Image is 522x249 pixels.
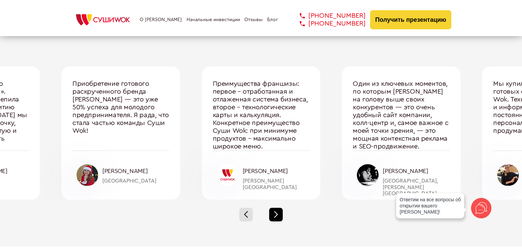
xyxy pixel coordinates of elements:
[383,168,450,175] div: [PERSON_NAME]
[102,178,169,184] div: [GEOGRAPHIC_DATA]
[396,193,464,218] div: Ответим на все вопросы об открытии вашего [PERSON_NAME]!
[244,17,263,22] a: Отзывы
[353,80,450,151] div: Один из ключевых моментов, по которым [PERSON_NAME] на голову выше своих конкурентов — это очень ...
[140,17,182,22] a: О [PERSON_NAME]
[71,12,135,27] img: СУШИWOK
[267,17,278,22] a: Блог
[243,178,310,190] div: [PERSON_NAME][GEOGRAPHIC_DATA]
[102,168,169,175] div: [PERSON_NAME]
[243,168,310,175] div: [PERSON_NAME]
[72,80,169,151] div: Приобретение готового раскрученного бренда [PERSON_NAME] — это уже 50% успеха для молодого предпр...
[213,80,310,151] div: Преимущества франшизы: первое – отработанная и отлаженная система бизнеса, второе – технологическ...
[290,12,366,20] a: [PHONE_NUMBER]
[187,17,240,22] a: Начальные инвестиции
[290,20,366,28] a: [PHONE_NUMBER]
[370,10,451,29] button: Получить презентацию
[383,178,450,197] div: [GEOGRAPHIC_DATA], [PERSON_NAME][GEOGRAPHIC_DATA]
